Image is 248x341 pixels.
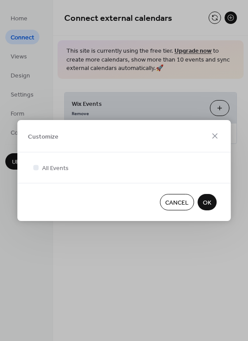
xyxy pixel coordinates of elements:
[160,194,194,210] button: Cancel
[198,194,217,210] button: OK
[42,164,69,173] span: All Events
[28,132,58,141] span: Customize
[165,198,189,208] span: Cancel
[203,198,211,208] span: OK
